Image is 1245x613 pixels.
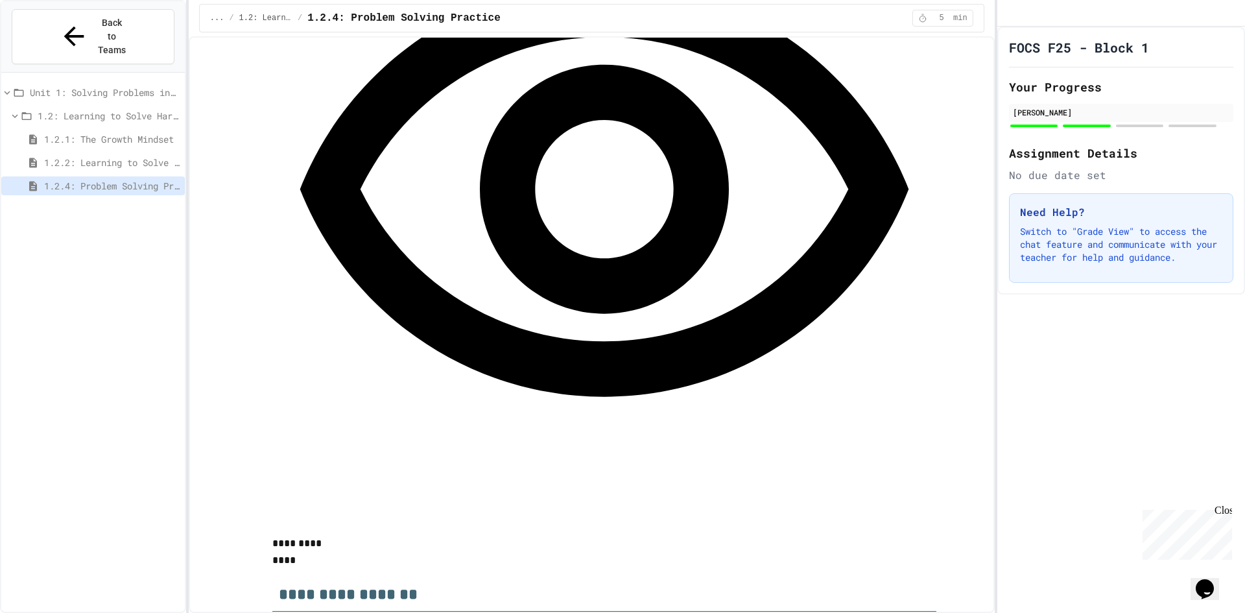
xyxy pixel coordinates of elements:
[44,132,180,146] span: 1.2.1: The Growth Mindset
[1009,167,1233,183] div: No due date set
[307,10,501,26] span: 1.2.4: Problem Solving Practice
[298,13,302,23] span: /
[1020,225,1222,264] p: Switch to "Grade View" to access the chat feature and communicate with your teacher for help and ...
[1191,561,1232,600] iframe: chat widget
[1137,505,1232,560] iframe: chat widget
[1013,106,1229,118] div: [PERSON_NAME]
[30,86,180,99] span: Unit 1: Solving Problems in Computer Science
[239,13,292,23] span: 1.2: Learning to Solve Hard Problems
[12,9,174,64] button: Back to Teams
[1009,38,1149,56] h1: FOCS F25 - Block 1
[44,156,180,169] span: 1.2.2: Learning to Solve Hard Problems
[38,109,180,123] span: 1.2: Learning to Solve Hard Problems
[210,13,224,23] span: ...
[1009,78,1233,96] h2: Your Progress
[1009,144,1233,162] h2: Assignment Details
[953,13,967,23] span: min
[229,13,233,23] span: /
[1020,204,1222,220] h3: Need Help?
[97,16,127,57] span: Back to Teams
[5,5,89,82] div: Chat with us now!Close
[44,179,180,193] span: 1.2.4: Problem Solving Practice
[931,13,952,23] span: 5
